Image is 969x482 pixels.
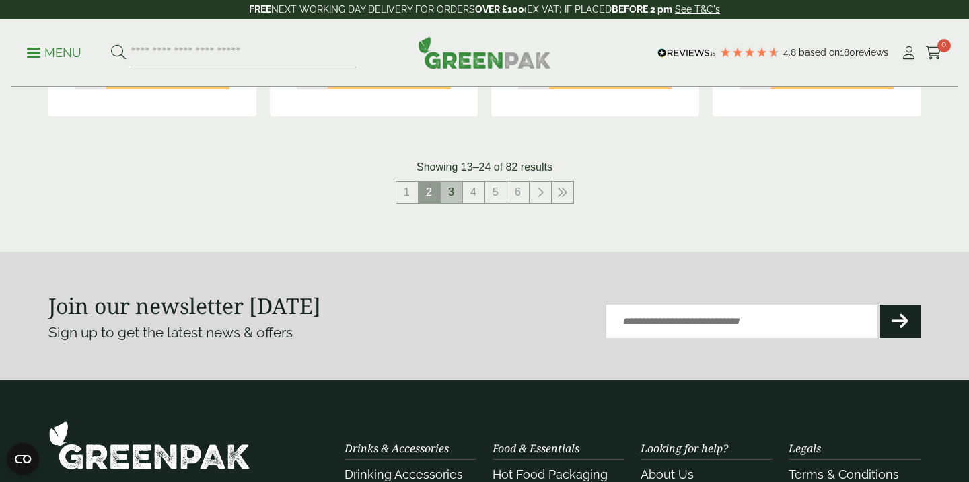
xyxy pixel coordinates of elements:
[417,159,552,175] p: Showing 13–24 of 82 results
[641,467,694,481] a: About Us
[345,467,463,481] a: Drinking Accessories
[719,46,780,58] div: 4.78 Stars
[418,36,551,69] img: GreenPak Supplies
[27,45,81,61] p: Menu
[396,182,418,203] a: 1
[7,443,39,475] button: Open CMP widget
[48,421,250,470] img: GreenPak Supplies
[507,182,529,203] a: 6
[463,182,485,203] a: 4
[249,4,271,15] strong: FREE
[419,182,440,203] span: 2
[612,4,672,15] strong: BEFORE 2 pm
[855,47,888,58] span: reviews
[675,4,720,15] a: See T&C's
[925,43,942,63] a: 0
[657,48,716,58] img: REVIEWS.io
[441,182,462,203] a: 3
[27,45,81,58] a: Menu
[789,467,899,481] a: Terms & Conditions
[475,4,524,15] strong: OVER £100
[48,322,441,344] p: Sign up to get the latest news & offers
[900,46,917,60] i: My Account
[937,39,951,52] span: 0
[493,467,608,481] a: Hot Food Packaging
[485,182,507,203] a: 5
[783,47,799,58] span: 4.8
[925,46,942,60] i: Cart
[48,291,321,320] strong: Join our newsletter [DATE]
[840,47,855,58] span: 180
[799,47,840,58] span: Based on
